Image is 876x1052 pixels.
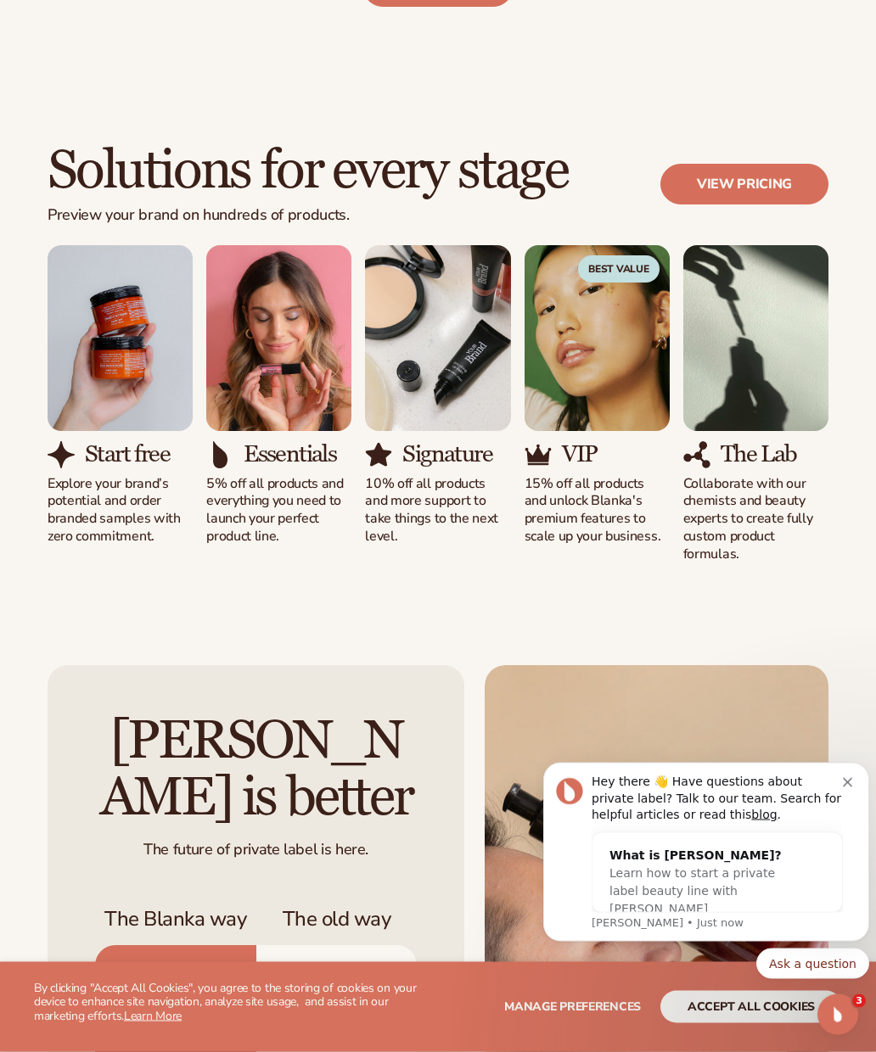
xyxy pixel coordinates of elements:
[525,246,670,432] img: Shopify Image 8
[721,442,797,468] h3: The Lab
[525,442,552,469] img: Shopify Image 9
[525,476,670,546] p: 15% off all products and unlock Blanka's premium features to scale up your business.
[365,246,510,432] img: Shopify Image 6
[244,442,336,468] h3: Essentials
[206,246,351,546] div: 2 / 5
[48,246,193,546] div: 1 / 5
[34,982,438,1024] p: By clicking "Accept All Cookies", you agree to the storing of cookies on your device to enhance s...
[95,713,417,827] h2: [PERSON_NAME] is better
[817,994,858,1035] iframe: Intercom live chat
[578,256,660,283] span: Best Value
[48,442,75,469] img: Shopify Image 3
[402,442,492,468] h3: Signature
[48,207,568,226] p: Preview your brand on hundreds of products.
[206,476,351,546] p: 5% off all products and everything you need to launch your perfect product line.
[48,476,193,546] p: Explore your brand’s potential and order branded samples with zero commitment.
[206,442,233,469] img: Shopify Image 5
[256,908,418,932] h3: The old way
[95,827,417,860] div: The future of private label is here.
[206,246,351,432] img: Shopify Image 4
[95,946,256,1003] span: No minimums
[660,991,842,1023] button: accept all cookies
[365,246,510,546] div: 3 / 5
[683,246,828,432] img: Shopify Image 10
[683,442,710,469] img: Shopify Image 11
[256,946,418,1003] span: High minimums
[562,442,598,468] h3: VIP
[660,165,828,205] a: View pricing
[683,246,828,564] div: 5 / 5
[124,1008,182,1024] a: Learn More
[525,246,670,546] div: 4 / 5
[365,442,392,469] img: Shopify Image 7
[504,991,641,1023] button: Manage preferences
[852,994,866,1008] span: 3
[683,476,828,564] p: Collaborate with our chemists and beauty experts to create fully custom product formulas.
[48,246,193,432] img: Shopify Image 2
[95,908,256,932] h3: The Blanka way
[48,143,568,200] h2: Solutions for every stage
[536,708,876,1006] iframe: Intercom notifications message
[365,476,510,546] p: 10% off all products and more support to take things to the next level.
[504,999,641,1015] span: Manage preferences
[85,442,170,468] h3: Start free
